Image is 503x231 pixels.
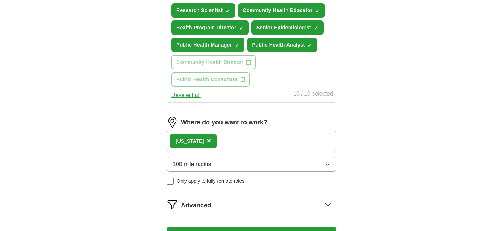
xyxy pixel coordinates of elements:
span: Research Scientist [176,7,223,14]
div: 10 / 10 selected [293,90,333,99]
span: Only apply to fully remote roles [177,177,244,185]
button: Community Health Educator✓ [238,3,325,18]
span: ✓ [315,8,320,14]
span: Advanced [181,201,211,210]
img: filter [167,199,178,210]
span: Public Health Analyst [252,41,305,49]
button: Public Health Manager✓ [171,38,244,52]
span: 100 mile radius [173,160,211,169]
button: 100 mile radius [167,157,336,172]
button: Public Health Consultant [171,72,250,87]
span: × [207,137,211,145]
input: Only apply to fully remote roles [167,178,174,185]
span: Senior Epidemiologist [256,24,311,31]
button: Community Health Director [171,55,256,69]
div: [US_STATE] [176,138,204,145]
span: ✓ [226,8,230,14]
span: Community Health Director [176,59,243,66]
span: ✓ [314,25,318,31]
span: ✓ [235,43,239,48]
button: Public Health Analyst✓ [247,38,318,52]
span: Community Health Educator [243,7,313,14]
button: Senior Epidemiologist✓ [251,20,324,35]
span: ✓ [308,43,312,48]
img: location.png [167,117,178,128]
span: ✓ [239,25,243,31]
span: Health Program Director [176,24,236,31]
label: Where do you want to work? [181,118,267,127]
button: Research Scientist✓ [171,3,235,18]
button: × [207,136,211,146]
button: Health Program Director✓ [171,20,249,35]
span: Public Health Manager [176,41,232,49]
button: Deselect all [171,91,201,99]
span: Public Health Consultant [176,76,238,83]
